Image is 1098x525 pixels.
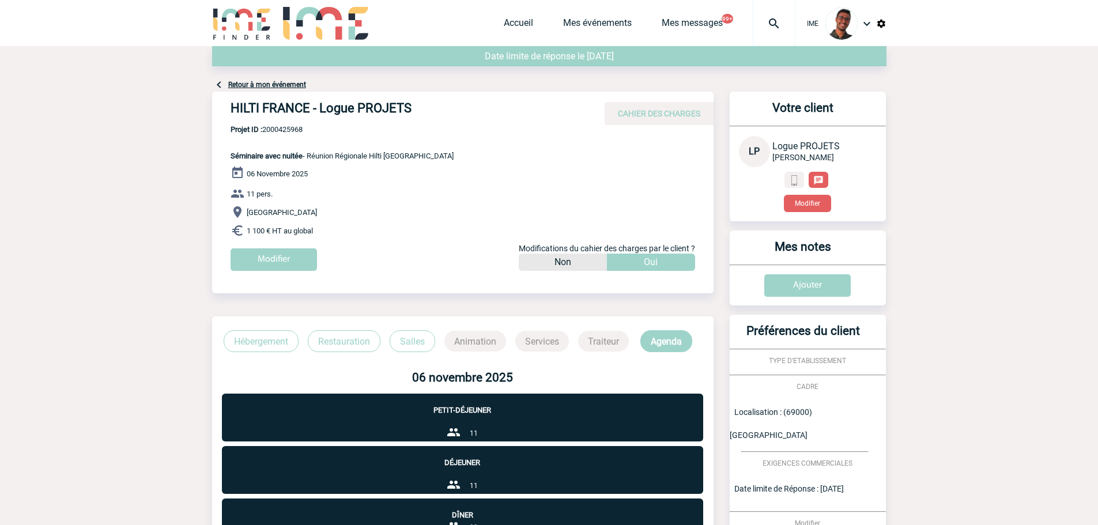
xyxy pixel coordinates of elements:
[222,446,703,467] p: Déjeuner
[772,141,840,152] span: Logue PROJETS
[722,14,733,24] button: 99+
[563,17,632,33] a: Mes événements
[308,330,380,352] p: Restauration
[618,109,700,118] span: CAHIER DES CHARGES
[231,248,317,271] input: Modifier
[640,330,692,352] p: Agenda
[447,425,461,439] img: group-24-px-b.png
[247,169,308,178] span: 06 Novembre 2025
[231,152,454,160] span: - Réunion Régionale Hilti [GEOGRAPHIC_DATA]
[734,240,872,265] h3: Mes notes
[485,51,614,62] span: Date limite de réponse le [DATE]
[447,478,461,492] img: group-24-px-b.png
[730,407,812,440] span: Localisation : (69000) [GEOGRAPHIC_DATA]
[222,498,703,519] p: Dîner
[390,330,435,352] p: Salles
[504,17,533,33] a: Accueil
[734,101,872,126] h3: Votre client
[212,7,272,40] img: IME-Finder
[231,125,262,134] b: Projet ID :
[813,175,824,186] img: chat-24-px-w.png
[231,152,303,160] span: Séminaire avec nuitée
[763,459,852,467] span: EXIGENCES COMMERCIALES
[749,146,760,157] span: LP
[734,484,844,493] span: Date limite de Réponse : [DATE]
[519,244,695,253] span: Modifications du cahier des charges par le client ?
[644,254,658,271] p: Oui
[412,371,513,384] b: 06 novembre 2025
[228,81,306,89] a: Retour à mon événement
[470,482,478,490] span: 11
[554,254,571,271] p: Non
[789,175,799,186] img: portable.png
[231,101,576,120] h4: HILTI FRANCE - Logue PROJETS
[247,226,313,235] span: 1 100 € HT au global
[734,324,872,349] h3: Préférences du client
[515,331,569,352] p: Services
[470,429,478,437] span: 11
[247,208,317,217] span: [GEOGRAPHIC_DATA]
[772,153,834,162] span: [PERSON_NAME]
[825,7,858,40] img: 124970-0.jpg
[222,394,703,414] p: Petit-déjeuner
[224,330,299,352] p: Hébergement
[247,190,273,198] span: 11 pers.
[769,357,846,365] span: TYPE D'ETABLISSEMENT
[764,274,851,297] input: Ajouter
[797,383,818,391] span: CADRE
[784,195,831,212] button: Modifier
[231,125,454,134] span: 2000425968
[662,17,723,33] a: Mes messages
[807,20,818,28] span: IME
[578,331,629,352] p: Traiteur
[444,331,506,352] p: Animation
